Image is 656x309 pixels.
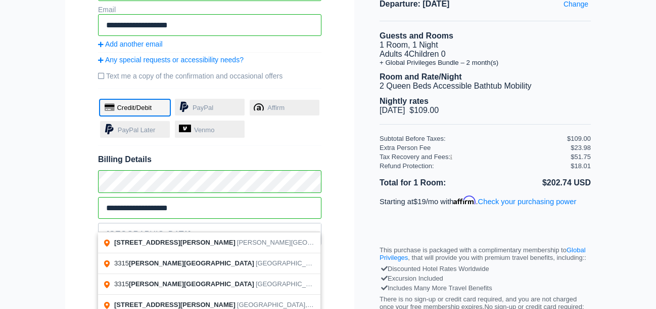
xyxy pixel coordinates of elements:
[382,274,588,283] div: Excursion Included
[256,259,468,267] span: [GEOGRAPHIC_DATA], [GEOGRAPHIC_DATA], [GEOGRAPHIC_DATA]
[567,135,591,142] div: $109.00
[382,283,588,293] div: Includes Many More Travel Benefits
[571,162,591,170] div: $18.01
[485,176,591,189] li: $202.74 USD
[380,215,591,225] iframe: PayPal Message 1
[380,144,567,151] div: Extra Person Fee
[118,126,155,134] span: PayPal Later
[193,104,213,111] span: PayPal
[380,176,485,189] li: Total for 1 Room:
[114,239,236,246] span: [STREET_ADDRESS][PERSON_NAME]
[98,56,321,64] a: Any special requests or accessibility needs?
[114,301,236,308] span: [STREET_ADDRESS][PERSON_NAME]
[256,280,468,288] span: [GEOGRAPHIC_DATA], [GEOGRAPHIC_DATA], [GEOGRAPHIC_DATA]
[380,31,453,40] b: Guests and Rooms
[129,280,254,288] span: [PERSON_NAME][GEOGRAPHIC_DATA]
[380,246,591,261] p: This purchase is packaged with a complimentary membership to , that will provide you with premium...
[380,97,429,105] b: Nightly rates
[380,162,571,170] div: Refund Protection:
[99,226,321,243] span: [GEOGRAPHIC_DATA]
[453,196,476,205] span: Affirm
[98,68,321,84] label: Text me a copy of the confirmation and occasional offers
[114,259,256,267] span: 3315
[380,50,591,59] li: Adults 4
[254,103,266,110] span: affirm
[267,104,285,111] span: Affirm
[380,246,586,261] a: Global Privileges
[478,198,577,206] a: Check your purchasing power - Learn more about Affirm Financing (opens in modal)
[380,106,439,114] span: [DATE] $109.00
[237,301,449,308] span: [GEOGRAPHIC_DATA], [GEOGRAPHIC_DATA], [GEOGRAPHIC_DATA]
[380,59,591,66] li: + Global Privileges Bundle – 2 month(s)
[380,82,591,91] li: 2 Queen Beds Accessible Bathtub Mobility
[382,264,588,274] div: Discounted Hotel Rates Worldwide
[380,72,462,81] b: Room and Rate/Night
[409,50,446,58] span: Children 0
[117,104,152,111] span: Credit/Debit
[98,6,116,14] label: Email
[380,41,591,50] li: 1 Room, 1 Night
[98,155,321,164] span: Billing Details
[129,259,254,267] span: [PERSON_NAME][GEOGRAPHIC_DATA]
[194,126,214,134] span: Venmo
[380,135,567,142] div: Subtotal Before Taxes:
[380,196,591,206] p: Starting at /mo with .
[237,239,503,246] span: [PERSON_NAME][GEOGRAPHIC_DATA], [GEOGRAPHIC_DATA], [GEOGRAPHIC_DATA]
[114,280,256,288] span: 3315
[380,153,567,161] div: Tax Recovery and Fees:
[571,153,591,161] div: $51.75
[413,198,426,206] span: $19
[571,144,591,151] div: $23.98
[179,125,191,132] img: venmo-logo.svg
[98,40,321,48] a: Add another email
